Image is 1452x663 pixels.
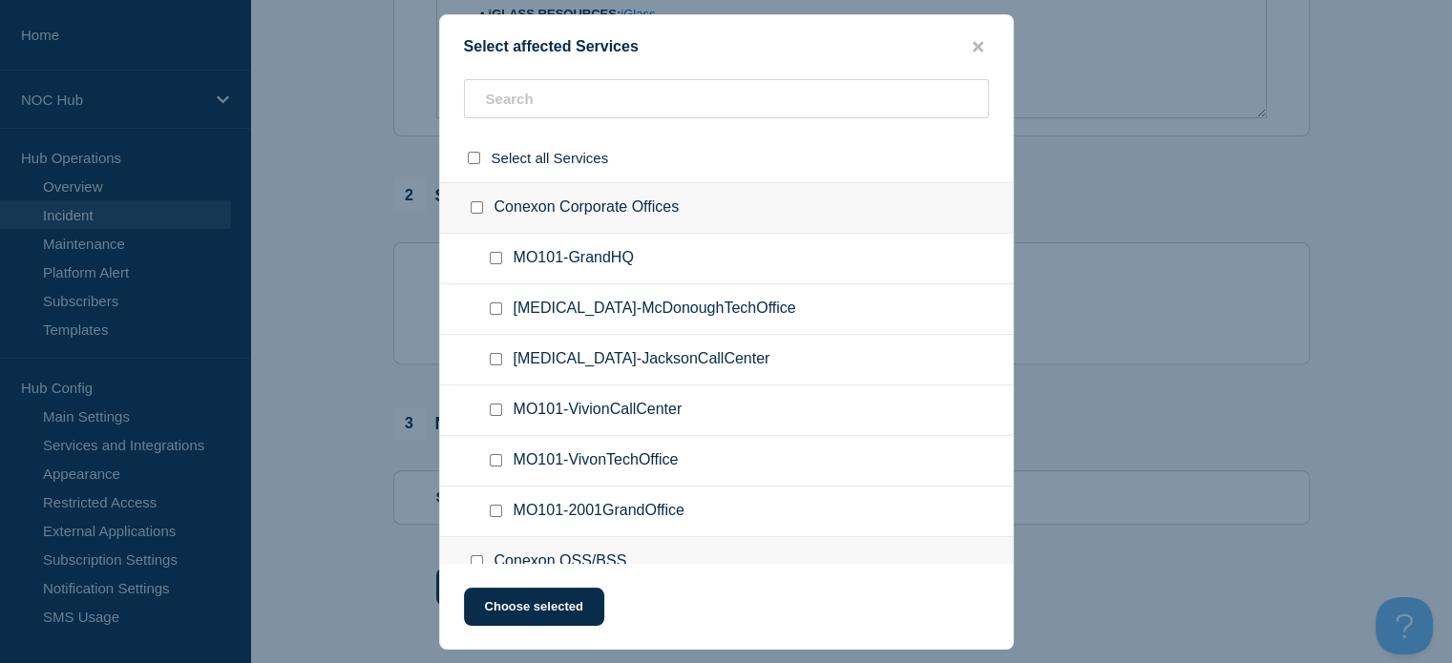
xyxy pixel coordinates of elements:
input: MO101-VivonTechOffice checkbox [490,454,502,466]
span: Select all Services [492,150,609,166]
input: GA101-McDonoughTechOffice checkbox [490,302,502,315]
input: MO101-GrandHQ checkbox [490,252,502,264]
input: GA101-JacksonCallCenter checkbox [490,353,502,365]
div: Conexon Corporate Offices [440,182,1013,234]
input: select all checkbox [468,152,480,164]
input: MO101-2001GrandOffice checkbox [490,505,502,517]
div: Select affected Services [440,38,1013,56]
button: close button [967,38,989,56]
span: [MEDICAL_DATA]-McDonoughTechOffice [514,300,796,319]
input: Conexon OSS/BSS checkbox [471,555,483,568]
button: Choose selected [464,588,604,626]
span: MO101-GrandHQ [514,249,634,268]
div: Conexon OSS/BSS [440,537,1013,588]
input: Conexon Corporate Offices checkbox [471,201,483,214]
span: [MEDICAL_DATA]-JacksonCallCenter [514,350,770,369]
span: MO101-VivionCallCenter [514,401,683,420]
span: MO101-2001GrandOffice [514,502,684,521]
input: MO101-VivionCallCenter checkbox [490,404,502,416]
input: Search [464,79,989,118]
span: MO101-VivonTechOffice [514,451,679,470]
